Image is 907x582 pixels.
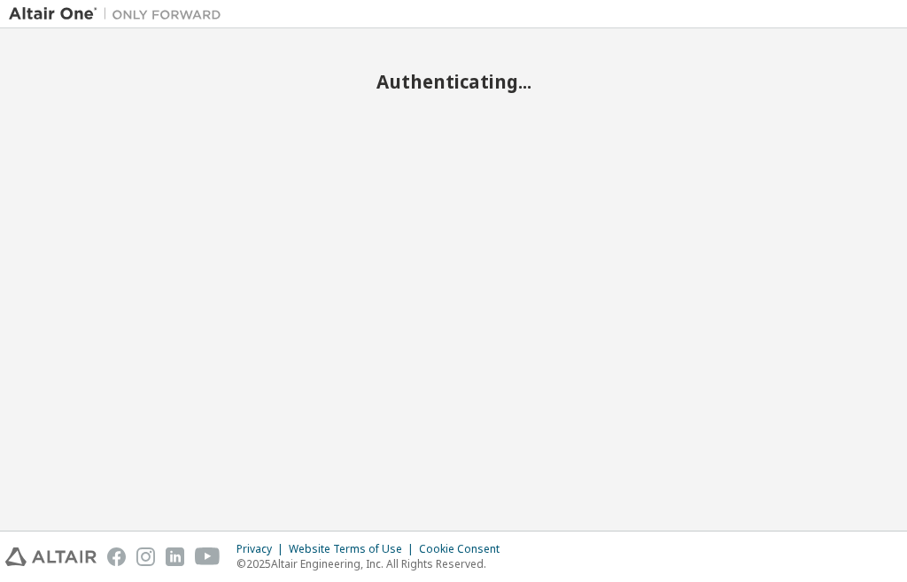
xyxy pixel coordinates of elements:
[5,547,97,566] img: altair_logo.svg
[136,547,155,566] img: instagram.svg
[419,542,510,556] div: Cookie Consent
[9,70,898,93] h2: Authenticating...
[236,542,289,556] div: Privacy
[107,547,126,566] img: facebook.svg
[195,547,221,566] img: youtube.svg
[9,5,230,23] img: Altair One
[289,542,419,556] div: Website Terms of Use
[236,556,510,571] p: © 2025 Altair Engineering, Inc. All Rights Reserved.
[166,547,184,566] img: linkedin.svg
